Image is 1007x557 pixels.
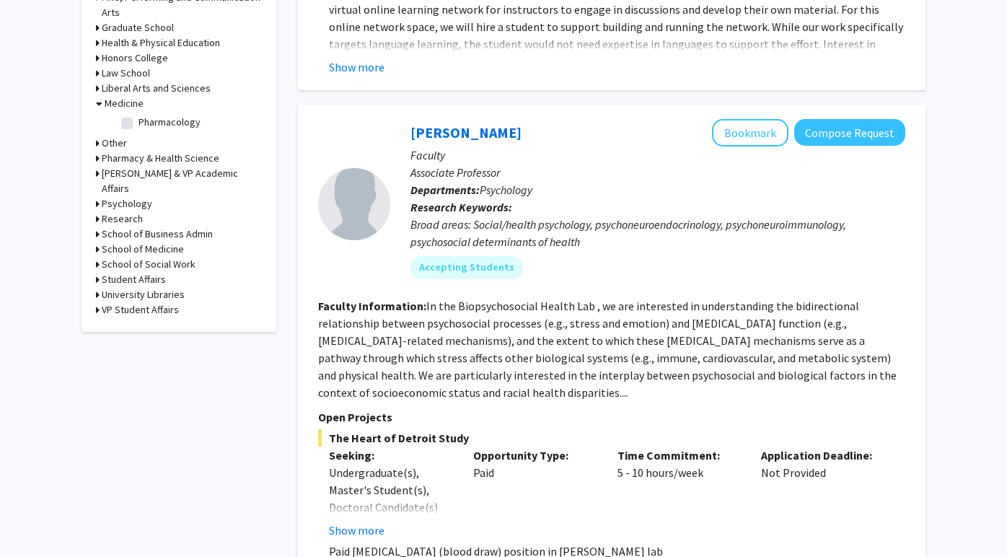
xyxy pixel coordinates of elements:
[102,166,262,196] h3: [PERSON_NAME] & VP Academic Affairs
[138,115,201,130] label: Pharmacology
[329,522,384,539] button: Show more
[410,200,512,214] b: Research Keywords:
[761,447,884,464] p: Application Deadline:
[410,216,905,250] div: Broad areas: Social/health psychology, psychoneuroendocrinology, psychoneuroimmunology, psychosoc...
[102,20,174,35] h3: Graduate School
[794,119,905,146] button: Compose Request to Samuele Zilioli
[102,136,127,151] h3: Other
[102,257,195,272] h3: School of Social Work
[617,447,740,464] p: Time Commitment:
[102,196,152,211] h3: Psychology
[410,164,905,181] p: Associate Professor
[318,299,897,400] fg-read-more: In the Biopsychosocial Health Lab , we are interested in understanding the bidirectional relation...
[410,123,522,141] a: [PERSON_NAME]
[102,81,211,96] h3: Liberal Arts and Sciences
[11,492,61,546] iframe: Chat
[318,408,905,426] p: Open Projects
[105,96,144,111] h3: Medicine
[329,447,452,464] p: Seeking:
[712,119,788,146] button: Add Samuele Zilioli to Bookmarks
[750,447,894,539] div: Not Provided
[329,464,452,551] div: Undergraduate(s), Master's Student(s), Doctoral Candidate(s) (PhD, MD, DMD, PharmD, etc.)
[410,256,523,279] mat-chip: Accepting Students
[102,51,168,66] h3: Honors College
[318,299,426,313] b: Faculty Information:
[318,429,905,447] span: The Heart of Detroit Study
[480,183,532,197] span: Psychology
[102,66,150,81] h3: Law School
[607,447,751,539] div: 5 - 10 hours/week
[102,272,166,287] h3: Student Affairs
[102,35,220,51] h3: Health & Physical Education
[462,447,607,539] div: Paid
[410,183,480,197] b: Departments:
[329,58,384,76] button: Show more
[102,287,185,302] h3: University Libraries
[102,302,179,317] h3: VP Student Affairs
[102,242,184,257] h3: School of Medicine
[410,146,905,164] p: Faculty
[102,227,213,242] h3: School of Business Admin
[102,211,143,227] h3: Research
[102,151,219,166] h3: Pharmacy & Health Science
[473,447,596,464] p: Opportunity Type:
